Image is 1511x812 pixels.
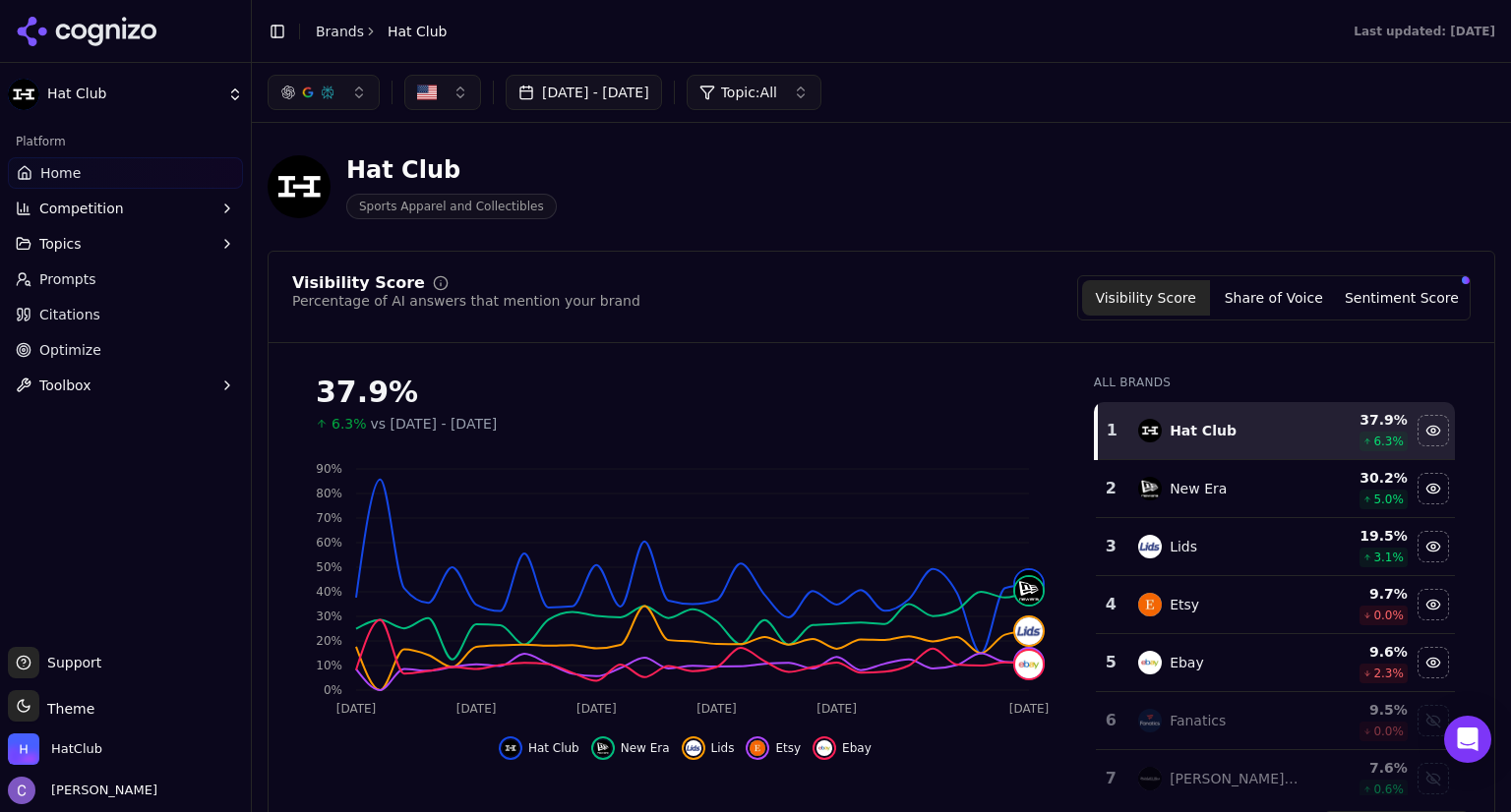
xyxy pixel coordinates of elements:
a: Optimize [8,334,243,366]
button: Show fanatics data [1418,705,1449,736]
button: Topics [8,228,243,260]
span: Theme [39,701,94,717]
div: Lids [1170,537,1197,556]
span: Topic: All [721,83,777,102]
img: mitchell & ness [1138,767,1162,790]
button: Open user button [8,777,157,804]
span: 5.0 % [1373,492,1404,507]
img: etsy [1138,593,1162,616]
tr: 7mitchell & ness[PERSON_NAME] & [PERSON_NAME]7.6%0.6%Show mitchell & ness data [1096,750,1455,808]
tspan: 40% [316,585,342,599]
span: Toolbox [39,376,91,395]
img: new era [1015,577,1043,605]
div: 5 [1104,651,1118,674]
div: Etsy [1170,595,1199,614]
button: Toolbox [8,370,243,401]
a: Prompts [8,263,243,295]
button: Hide ebay data [813,736,872,760]
button: Sentiment Score [1338,280,1466,316]
button: Hide new era data [591,736,670,760]
button: Hide new era data [1418,473,1449,504]
div: 4 [1104,593,1118,616]
span: Hat Club [47,86,219,103]
span: 0.6 % [1373,782,1404,797]
span: 0.0 % [1373,724,1404,739]
span: Citations [39,305,100,324]
span: [PERSON_NAME] [43,782,157,799]
div: Last updated: [DATE] [1354,24,1495,39]
div: Percentage of AI answers that mention your brand [292,291,640,311]
img: ebay [816,740,832,756]
button: Competition [8,193,243,224]
button: Open organization switcher [8,733,102,765]
span: 6.3% [332,414,367,434]
button: Show mitchell & ness data [1418,763,1449,794]
div: Visibility Score [292,275,425,291]
button: [DATE] - [DATE] [506,75,662,110]
div: 3 [1104,535,1118,558]
span: Lids [711,740,735,756]
div: Open Intercom Messenger [1444,716,1491,763]
a: Citations [8,299,243,330]
tspan: 70% [316,511,342,525]
div: 2 [1104,477,1118,500]
img: fanatics [1138,709,1162,732]
span: 2.3 % [1373,666,1404,681]
img: ebay [1138,651,1162,674]
img: new era [1138,477,1162,500]
div: 9.6 % [1316,642,1408,662]
tspan: 30% [316,609,342,623]
img: lids [1138,535,1162,558]
div: 9.5 % [1316,700,1408,720]
tspan: 50% [316,560,342,574]
span: Support [39,653,101,672]
tr: 3lidsLids19.5%3.1%Hide lids data [1096,518,1455,576]
div: Ebay [1170,653,1204,672]
tr: 4etsyEtsy9.7%0.0%Hide etsy data [1096,576,1455,634]
span: New Era [621,740,670,756]
div: 9.7 % [1316,584,1408,604]
tspan: [DATE] [336,702,377,716]
a: Brands [316,24,364,39]
div: All Brands [1094,375,1455,390]
div: 6 [1104,709,1118,732]
tr: 6fanaticsFanatics9.5%0.0%Show fanatics data [1096,692,1455,750]
img: new era [595,740,611,756]
div: [PERSON_NAME] & [PERSON_NAME] [1170,769,1300,788]
button: Hide lids data [1418,531,1449,562]
span: Etsy [775,740,801,756]
div: 30.2 % [1316,468,1408,488]
tspan: [DATE] [696,702,737,716]
div: Hat Club [1170,421,1237,440]
div: 1 [1106,419,1118,442]
img: Hat Club [268,155,331,218]
div: Hat Club [346,154,557,186]
span: Hat Club [388,22,447,41]
button: Hide etsy data [1418,589,1449,620]
span: Topics [39,234,82,254]
img: HatClub [8,733,39,765]
span: vs [DATE] - [DATE] [371,414,498,434]
tspan: 90% [316,462,342,476]
div: New Era [1170,479,1227,498]
div: Platform [8,126,243,157]
img: etsy [750,740,765,756]
div: 37.9% [316,375,1055,410]
span: HatClub [51,740,102,758]
div: 19.5 % [1316,526,1408,546]
button: Hide lids data [682,736,735,760]
button: Hide hat club data [1418,415,1449,446]
div: 7.6 % [1316,758,1408,778]
img: ebay [1015,651,1043,678]
a: Home [8,157,243,189]
span: Hat Club [528,740,579,756]
span: 3.1 % [1373,550,1404,565]
tr: 2new eraNew Era30.2%5.0%Hide new era data [1096,460,1455,518]
tspan: [DATE] [456,702,497,716]
tspan: 60% [316,536,342,550]
tr: 5ebayEbay9.6%2.3%Hide ebay data [1096,634,1455,692]
nav: breadcrumb [316,22,447,41]
span: Home [40,163,81,183]
tspan: 20% [316,634,342,648]
button: Hide ebay data [1418,647,1449,678]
